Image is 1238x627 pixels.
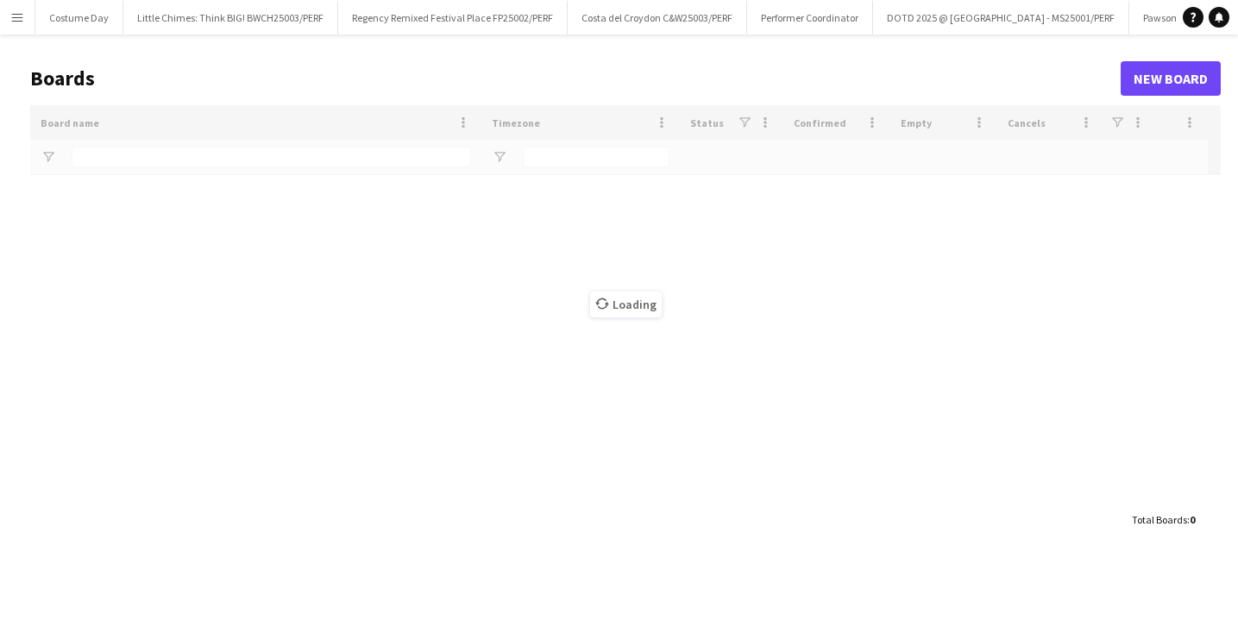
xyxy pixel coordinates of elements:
button: Little Chimes: Think BIG! BWCH25003/PERF [123,1,338,34]
h1: Boards [30,66,1121,91]
button: Performer Coordinator [747,1,873,34]
button: DOTD 2025 @ [GEOGRAPHIC_DATA] - MS25001/PERF [873,1,1129,34]
span: 0 [1190,513,1195,526]
button: Costa del Croydon C&W25003/PERF [568,1,747,34]
a: New Board [1121,61,1221,96]
button: Costume Day [35,1,123,34]
button: Regency Remixed Festival Place FP25002/PERF [338,1,568,34]
span: Loading [590,292,662,317]
span: Total Boards [1132,513,1187,526]
div: : [1132,503,1195,536]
